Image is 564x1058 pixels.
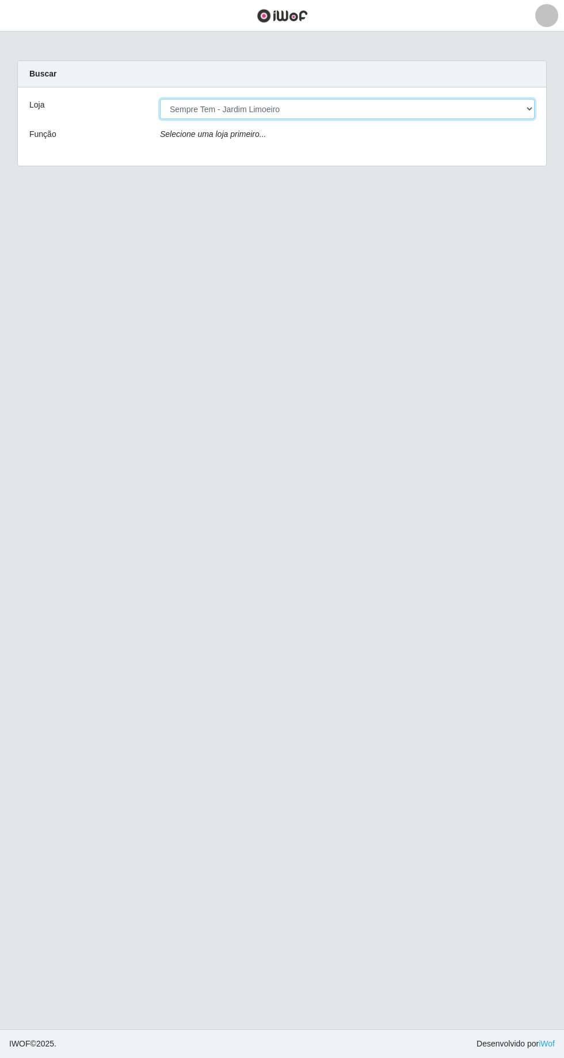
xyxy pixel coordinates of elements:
[539,1039,555,1048] a: iWof
[29,128,56,140] label: Função
[29,99,44,111] label: Loja
[29,69,56,78] strong: Buscar
[9,1039,31,1048] span: IWOF
[160,129,266,139] i: Selecione uma loja primeiro...
[9,1038,56,1050] span: © 2025 .
[257,9,308,23] img: CoreUI Logo
[477,1038,555,1050] span: Desenvolvido por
